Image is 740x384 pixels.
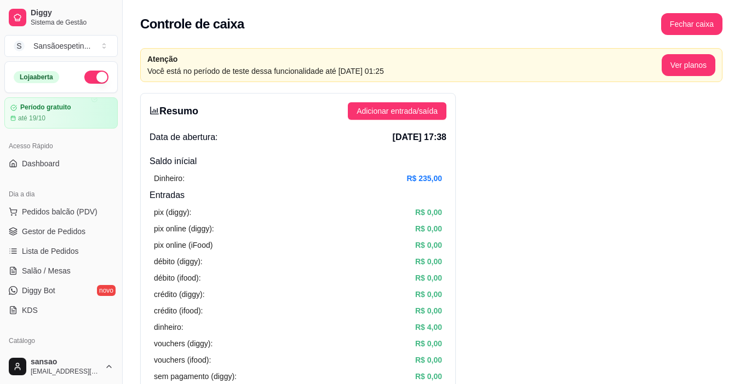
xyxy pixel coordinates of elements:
[18,114,45,123] article: até 19/10
[22,206,97,217] span: Pedidos balcão (PDV)
[84,71,108,84] button: Alterar Status
[406,172,442,184] article: R$ 235,00
[4,242,118,260] a: Lista de Pedidos
[31,8,113,18] span: Diggy
[154,239,213,251] article: pix online (iFood)
[357,105,438,117] span: Adicionar entrada/saída
[20,103,71,112] article: Período gratuito
[154,272,201,284] article: débito (ifood):
[415,288,442,300] article: R$ 0,00
[147,65,662,77] article: Você está no período de teste dessa funcionalidade até [DATE] 01:25
[154,206,191,218] article: pix (diggy):
[415,206,442,218] article: R$ 0,00
[4,4,118,31] a: DiggySistema de Gestão
[4,203,118,220] button: Pedidos balcão (PDV)
[154,255,203,267] article: débito (diggy):
[154,172,185,184] article: Dinheiro:
[154,288,205,300] article: crédito (diggy):
[348,102,446,120] button: Adicionar entrada/saída
[154,370,237,382] article: sem pagamento (diggy):
[4,301,118,319] a: KDS
[33,40,90,51] div: Sansãoespetin ...
[22,285,55,296] span: Diggy Bot
[415,338,442,350] article: R$ 0,00
[415,354,442,366] article: R$ 0,00
[415,255,442,267] article: R$ 0,00
[4,155,118,172] a: Dashboard
[154,354,211,366] article: vouchers (ifood):
[662,61,715,69] a: Ver planos
[4,353,118,380] button: sansao[EMAIL_ADDRESS][DOMAIN_NAME]
[415,239,442,251] article: R$ 0,00
[14,71,59,83] div: Loja aberta
[31,367,100,376] span: [EMAIL_ADDRESS][DOMAIN_NAME]
[150,131,218,144] span: Data de abertura:
[4,262,118,280] a: Salão / Mesas
[14,40,25,51] span: S
[415,223,442,235] article: R$ 0,00
[661,13,722,35] button: Fechar caixa
[150,103,198,119] h3: Resumo
[22,246,79,257] span: Lista de Pedidos
[4,223,118,240] a: Gestor de Pedidos
[154,338,213,350] article: vouchers (diggy):
[147,53,662,65] article: Atenção
[22,265,71,276] span: Salão / Mesas
[150,189,446,202] h4: Entradas
[150,106,159,115] span: bar-chart
[4,35,118,57] button: Select a team
[154,305,203,317] article: crédito (ifood):
[4,282,118,299] a: Diggy Botnovo
[415,321,442,333] article: R$ 4,00
[4,185,118,203] div: Dia a dia
[150,155,446,168] h4: Saldo inícial
[662,54,715,76] button: Ver planos
[140,15,244,33] h2: Controle de caixa
[22,226,85,237] span: Gestor de Pedidos
[22,158,60,169] span: Dashboard
[31,357,100,367] span: sansao
[4,97,118,129] a: Período gratuitoaté 19/10
[415,370,442,382] article: R$ 0,00
[4,137,118,155] div: Acesso Rápido
[154,223,214,235] article: pix online (diggy):
[154,321,183,333] article: dinheiro:
[22,305,38,316] span: KDS
[415,272,442,284] article: R$ 0,00
[4,332,118,350] div: Catálogo
[415,305,442,317] article: R$ 0,00
[393,131,446,144] span: [DATE] 17:38
[31,18,113,27] span: Sistema de Gestão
